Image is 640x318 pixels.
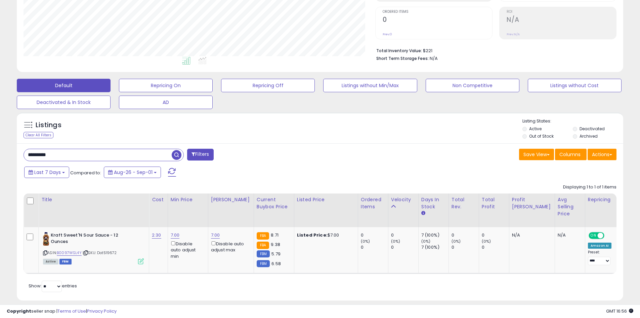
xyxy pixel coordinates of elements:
[257,260,270,267] small: FBM
[257,232,269,240] small: FBA
[555,149,587,160] button: Columns
[323,79,417,92] button: Listings without Min/Max
[41,196,146,203] div: Title
[24,132,53,138] div: Clear All Filters
[211,196,251,203] div: [PERSON_NAME]
[24,167,69,178] button: Last 7 Days
[51,232,132,246] b: Kraft Sweet'N Sour Sauce - 12 Ounces
[59,259,72,264] span: FBM
[257,196,291,210] div: Current Buybox Price
[482,239,491,244] small: (0%)
[482,196,506,210] div: Total Profit
[452,232,479,238] div: 0
[361,196,385,210] div: Ordered Items
[588,243,611,249] div: Amazon AI
[391,196,416,203] div: Velocity
[271,241,280,248] span: 9.38
[383,32,392,36] small: Prev: 0
[512,232,550,238] div: N/A
[87,308,117,314] a: Privacy Policy
[17,79,111,92] button: Default
[558,196,582,217] div: Avg Selling Price
[507,10,616,14] span: ROI
[57,250,82,256] a: B0097WSL4Y
[221,79,315,92] button: Repricing Off
[391,232,418,238] div: 0
[421,232,449,238] div: 7 (100%)
[211,232,220,239] a: 7.00
[606,308,633,314] span: 2025-09-9 16:56 GMT
[361,244,388,250] div: 0
[271,251,281,257] span: 5.79
[376,48,422,54] b: Total Inventory Value:
[383,16,492,25] h2: 0
[580,133,598,139] label: Archived
[482,244,509,250] div: 0
[36,120,61,130] h5: Listings
[507,16,616,25] h2: N/A
[426,79,519,92] button: Non Competitive
[376,46,611,54] li: $221
[70,170,101,176] span: Compared to:
[522,118,623,125] p: Listing States:
[452,244,479,250] div: 0
[152,232,161,239] a: 2.30
[519,149,554,160] button: Save View
[271,260,281,267] span: 6.58
[528,79,622,92] button: Listings without Cost
[563,184,616,190] div: Displaying 1 to 1 of 1 items
[529,133,554,139] label: Out of Stock
[34,169,61,176] span: Last 7 Days
[297,196,355,203] div: Listed Price
[452,239,461,244] small: (0%)
[421,196,446,210] div: Days In Stock
[421,210,425,216] small: Days In Stock.
[7,308,117,315] div: seller snap | |
[171,232,180,239] a: 7.00
[529,126,542,132] label: Active
[7,308,31,314] strong: Copyright
[211,240,249,253] div: Disable auto adjust max
[588,149,616,160] button: Actions
[257,242,269,249] small: FBA
[119,79,213,92] button: Repricing On
[152,196,165,203] div: Cost
[361,232,388,238] div: 0
[187,149,213,161] button: Filters
[482,232,509,238] div: 0
[421,239,431,244] small: (0%)
[376,56,429,61] b: Short Term Storage Fees:
[43,259,58,264] span: All listings currently available for purchase on Amazon
[57,308,86,314] a: Terms of Use
[114,169,153,176] span: Aug-26 - Sep-01
[171,196,205,203] div: Min Price
[257,250,270,257] small: FBM
[271,232,279,238] span: 8.71
[17,96,111,109] button: Deactivated & In Stock
[119,96,213,109] button: AD
[43,232,144,263] div: ASIN:
[452,196,476,210] div: Total Rev.
[383,10,492,14] span: Ordered Items
[391,239,400,244] small: (0%)
[361,239,370,244] small: (0%)
[297,232,353,238] div: $7.00
[589,233,598,239] span: ON
[588,196,614,203] div: Repricing
[559,151,581,158] span: Columns
[507,32,520,36] small: Prev: N/A
[603,233,614,239] span: OFF
[297,232,328,238] b: Listed Price:
[512,196,552,210] div: Profit [PERSON_NAME]
[558,232,580,238] div: N/A
[580,126,605,132] label: Deactivated
[391,244,418,250] div: 0
[104,167,161,178] button: Aug-26 - Sep-01
[171,240,203,259] div: Disable auto adjust min
[421,244,449,250] div: 7 (100%)
[588,250,611,265] div: Preset:
[430,55,438,62] span: N/A
[83,250,117,255] span: | SKU: Dot519672
[43,232,49,246] img: 41EXScH6oFL._SL40_.jpg
[29,283,77,289] span: Show: entries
